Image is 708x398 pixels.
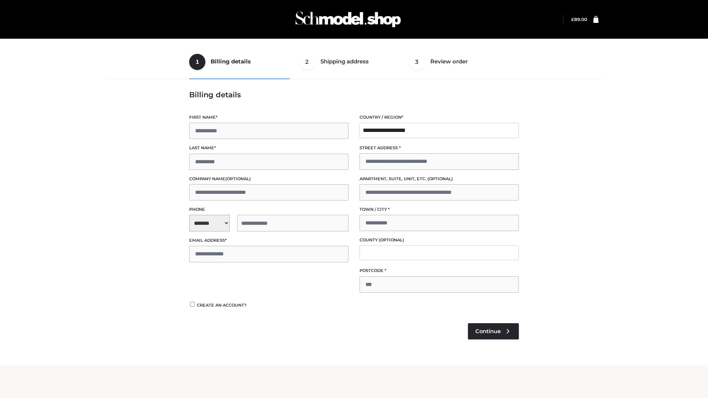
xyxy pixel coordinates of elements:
[197,303,247,308] span: Create an account?
[571,17,574,22] span: £
[475,328,501,335] span: Continue
[360,206,519,213] label: Town / City
[360,175,519,182] label: Apartment, suite, unit, etc.
[360,267,519,274] label: Postcode
[189,114,348,121] label: First name
[189,302,196,307] input: Create an account?
[189,206,348,213] label: Phone
[360,144,519,151] label: Street address
[427,176,453,181] span: (optional)
[225,176,251,181] span: (optional)
[189,90,519,99] h3: Billing details
[468,323,519,339] a: Continue
[360,114,519,121] label: Country / Region
[571,17,587,22] a: £89.00
[189,144,348,151] label: Last name
[379,237,404,242] span: (optional)
[571,17,587,22] bdi: 89.00
[360,237,519,244] label: County
[189,237,348,244] label: Email address
[293,5,403,34] img: Schmodel Admin 964
[189,175,348,182] label: Company name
